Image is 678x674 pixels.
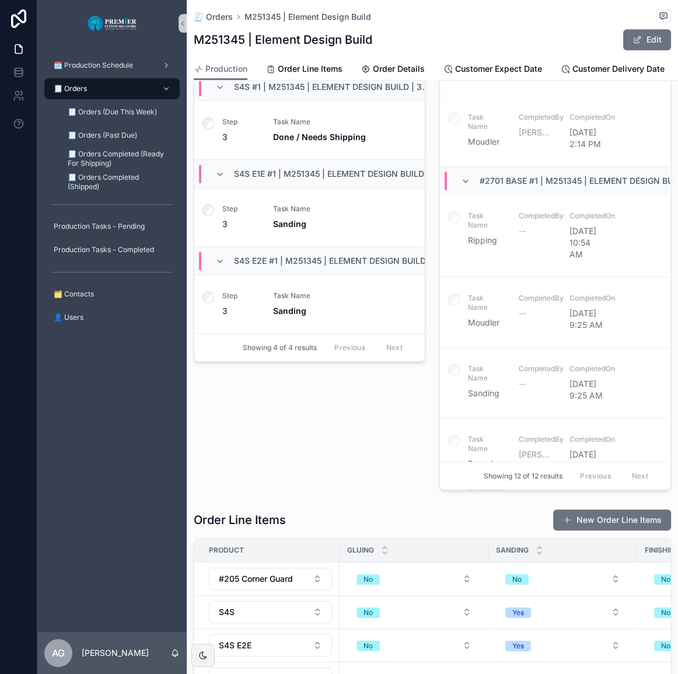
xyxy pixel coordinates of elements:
img: App logo [87,14,138,33]
span: -- [519,225,526,237]
h1: M251345 | Element Design Build [194,32,372,48]
h1: Order Line Items [194,512,286,528]
a: Production [194,58,247,81]
span: Showing 4 of 4 results [243,343,317,352]
span: Production Tasks - Pending [54,222,145,231]
strong: Sanding [273,219,306,229]
button: Select Button [209,568,332,590]
span: CompletedBy [519,294,555,303]
a: 🧾 Orders (Due This Week) [58,102,180,123]
span: CompletedOn [569,364,606,373]
a: [PERSON_NAME] [519,127,555,138]
a: Customer Expect Date [443,58,542,82]
span: Moudler [468,136,505,148]
span: CompletedBy [519,435,555,444]
span: CompletedBy [519,364,555,373]
span: 🗓️ Production Schedule [54,61,133,70]
span: [DATE] 10:54 AM [569,225,606,260]
span: [DATE] 2:14 PM [569,449,606,472]
a: 🧾 Orders [194,11,233,23]
span: Task Name [468,294,505,312]
span: Order Details [373,63,425,75]
span: CompletedBy [519,113,555,122]
span: S4S E2E #1 | M251345 | Element Design Build | 3. Special Ops [234,255,497,267]
div: No [512,574,522,585]
button: Select Button [496,602,630,623]
span: -- [519,308,526,319]
span: S4S #1 | M251345 | Element Design Build | 3. Shipping [234,81,465,93]
p: [PERSON_NAME] [82,647,149,659]
button: Select Button [209,601,332,623]
a: Select Button [347,601,481,623]
a: 🗂️ Contacts [44,284,180,305]
span: Product [209,546,244,555]
span: #205 Corner Guard [219,573,293,585]
div: scrollable content [37,47,187,343]
strong: Done / Needs Shipping [273,132,366,142]
button: Edit [623,29,671,50]
span: Gluing [347,546,374,555]
span: 🧾 Orders (Due This Week) [68,107,157,117]
a: 🗓️ Production Schedule [44,55,180,76]
a: 🧾 Orders [44,78,180,99]
div: Yes [512,641,524,651]
span: Sanding [468,387,505,399]
span: S4S E2E [219,640,251,651]
span: 👤 Users [54,313,83,322]
span: [DATE] 2:14 PM [569,127,606,150]
button: Select Button [347,602,481,623]
a: 🧾 Orders Completed (Ready For Shipping) [58,148,180,169]
button: Select Button [347,568,481,589]
button: New Order Line Items [553,509,671,530]
a: Select Button [495,568,630,590]
span: Task Name [468,211,505,230]
div: No [364,641,373,651]
a: M251345 | Element Design Build [244,11,371,23]
span: Production [205,63,247,75]
a: Select Button [495,601,630,623]
span: CompletedOn [569,435,606,444]
a: Production Tasks - Completed [44,239,180,260]
a: 🧾 Orders (Past Due) [58,125,180,146]
span: Moudler [468,317,505,329]
span: CompletedOn [569,113,606,122]
span: [DATE] 9:25 AM [569,308,606,331]
span: Customer Delivery Date [572,63,665,75]
span: Step [222,204,259,214]
div: No [364,607,373,618]
span: Step [222,291,259,301]
span: S4S [219,606,235,618]
div: Yes [512,607,524,618]
span: CompletedOn [569,211,606,221]
span: Production Tasks - Completed [54,245,154,254]
span: -- [519,378,526,390]
a: 👤 Users [44,307,180,328]
a: Select Button [208,600,333,624]
span: Showing 12 of 12 results [484,472,562,481]
div: No [364,574,373,585]
span: Done / Needs Shipping [468,458,505,493]
div: No [661,574,670,585]
span: 3 [222,305,259,317]
span: 🧾 Orders Completed (Shipped) [68,173,168,191]
span: CompletedBy [519,211,555,221]
div: No [661,607,670,618]
span: 🧾 Orders (Past Due) [68,131,137,140]
span: Ripping [468,235,505,246]
span: Task Name [273,291,411,301]
span: Order Line Items [278,63,343,75]
span: Sanding [496,546,529,555]
span: Step [222,117,259,127]
div: No [661,641,670,651]
span: Task Name [468,364,505,383]
span: 3 [222,218,259,230]
strong: Sanding [273,306,306,316]
span: CompletedOn [569,294,606,303]
button: Select Button [496,568,630,589]
a: Order Line Items [266,58,343,82]
a: Select Button [208,634,333,657]
a: [PERSON_NAME] [519,449,555,460]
